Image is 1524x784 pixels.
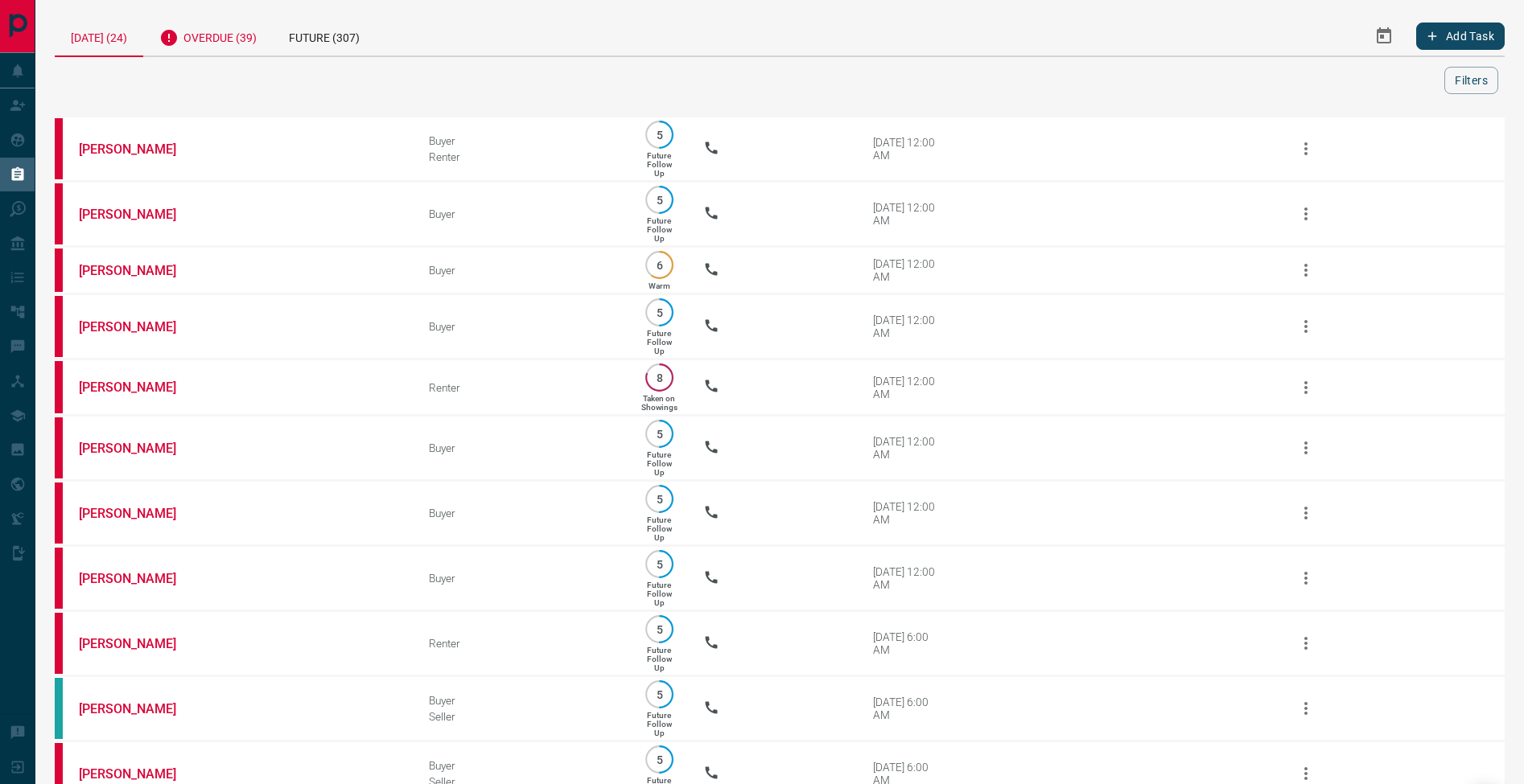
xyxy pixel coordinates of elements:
[873,500,941,526] div: [DATE] 12:00 AM
[873,136,941,162] div: [DATE] 12:00 AM
[79,571,200,586] a: [PERSON_NAME]
[653,753,665,766] p: 5
[55,678,63,739] div: condos.ca
[143,16,273,55] div: Overdue (39)
[79,142,200,157] a: [PERSON_NAME]
[653,371,665,384] p: 8
[55,482,63,544] div: property.ca
[653,129,665,141] p: 5
[873,257,941,283] div: [DATE] 12:00 AM
[647,515,672,542] p: Future Follow Up
[55,183,63,244] div: property.ca
[653,688,665,700] p: 5
[79,207,200,222] a: [PERSON_NAME]
[429,694,615,707] div: Buyer
[647,581,672,607] p: Future Follow Up
[55,16,143,57] div: [DATE] (24)
[429,710,615,723] div: Seller
[55,613,63,674] div: property.ca
[653,623,665,635] p: 5
[873,565,941,591] div: [DATE] 12:00 AM
[647,151,672,178] p: Future Follow Up
[653,194,665,206] p: 5
[79,319,200,335] a: [PERSON_NAME]
[55,118,63,179] div: property.ca
[647,711,672,737] p: Future Follow Up
[429,150,615,163] div: Renter
[79,380,200,395] a: [PERSON_NAME]
[429,441,615,454] div: Buyer
[647,450,672,477] p: Future Follow Up
[649,281,670,290] p: Warm
[653,558,665,570] p: 5
[1444,67,1498,94] button: Filters
[55,296,63,357] div: property.ca
[429,637,615,650] div: Renter
[653,259,665,271] p: 6
[79,441,200,456] a: [PERSON_NAME]
[429,759,615,772] div: Buyer
[653,428,665,440] p: 5
[647,216,672,243] p: Future Follow Up
[647,646,672,672] p: Future Follow Up
[873,630,941,656] div: [DATE] 6:00 AM
[79,506,200,521] a: [PERSON_NAME]
[1365,17,1403,55] button: Select Date Range
[55,248,63,292] div: property.ca
[79,636,200,651] a: [PERSON_NAME]
[653,493,665,505] p: 5
[79,701,200,716] a: [PERSON_NAME]
[1416,23,1505,50] button: Add Task
[873,201,941,227] div: [DATE] 12:00 AM
[79,263,200,278] a: [PERSON_NAME]
[641,394,678,412] p: Taken on Showings
[429,320,615,333] div: Buyer
[429,207,615,220] div: Buyer
[647,329,672,355] p: Future Follow Up
[429,264,615,277] div: Buyer
[873,375,941,400] div: [DATE] 12:00 AM
[273,16,376,55] div: Future (307)
[873,696,941,721] div: [DATE] 6:00 AM
[429,572,615,585] div: Buyer
[873,314,941,339] div: [DATE] 12:00 AM
[429,134,615,147] div: Buyer
[79,766,200,782] a: [PERSON_NAME]
[429,507,615,519] div: Buyer
[55,361,63,413] div: property.ca
[653,306,665,318] p: 5
[429,381,615,394] div: Renter
[55,548,63,609] div: property.ca
[55,417,63,478] div: property.ca
[873,435,941,461] div: [DATE] 12:00 AM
